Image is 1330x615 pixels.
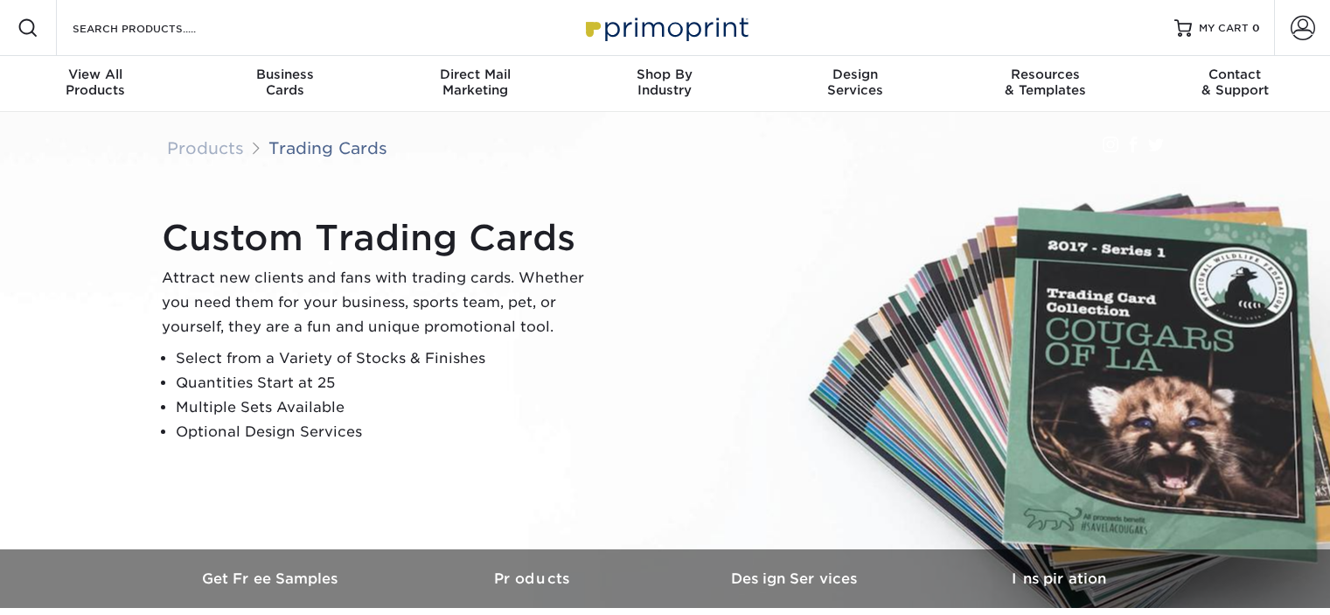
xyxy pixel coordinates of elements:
span: Design [760,66,950,82]
a: Products [167,138,244,157]
div: Services [760,66,950,98]
span: 0 [1252,22,1260,34]
h3: Inspiration [928,570,1190,587]
li: Select from a Variety of Stocks & Finishes [176,346,599,371]
li: Optional Design Services [176,420,599,444]
p: Attract new clients and fans with trading cards. Whether you need them for your business, sports ... [162,266,599,339]
span: Shop By [570,66,760,82]
a: Resources& Templates [950,56,1139,112]
div: Marketing [380,66,570,98]
img: Primoprint [578,9,753,46]
a: Direct MailMarketing [380,56,570,112]
div: Industry [570,66,760,98]
span: Resources [950,66,1139,82]
input: SEARCH PRODUCTS..... [71,17,241,38]
a: BusinessCards [190,56,380,112]
h1: Custom Trading Cards [162,217,599,259]
a: Get Free Samples [141,549,403,608]
h3: Get Free Samples [141,570,403,587]
h3: Design Services [665,570,928,587]
h3: Products [403,570,665,587]
span: Direct Mail [380,66,570,82]
span: MY CART [1199,21,1249,36]
a: Contact& Support [1140,56,1330,112]
span: Business [190,66,380,82]
div: & Support [1140,66,1330,98]
li: Multiple Sets Available [176,395,599,420]
a: Products [403,549,665,608]
a: Design Services [665,549,928,608]
a: DesignServices [760,56,950,112]
a: Trading Cards [268,138,387,157]
div: & Templates [950,66,1139,98]
li: Quantities Start at 25 [176,371,599,395]
span: Contact [1140,66,1330,82]
a: Inspiration [928,549,1190,608]
a: Shop ByIndustry [570,56,760,112]
div: Cards [190,66,380,98]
